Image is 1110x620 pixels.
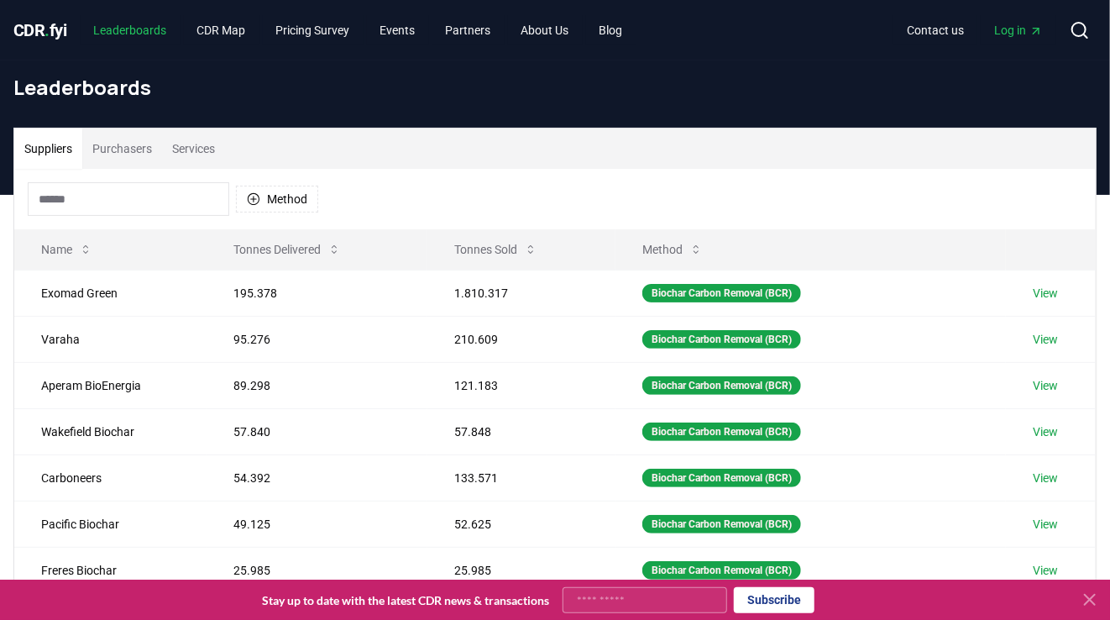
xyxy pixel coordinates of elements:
[207,454,427,501] td: 54.392
[1033,562,1058,579] a: View
[981,15,1056,45] a: Log in
[629,233,716,266] button: Method
[1033,516,1058,533] a: View
[994,22,1043,39] span: Log in
[28,233,106,266] button: Name
[14,362,207,408] td: Aperam BioEnergia
[893,15,977,45] a: Contact us
[642,561,801,580] div: Biochar Carbon Removal (BCR)
[427,362,615,408] td: 121.183
[642,284,801,302] div: Biochar Carbon Removal (BCR)
[220,233,354,266] button: Tonnes Delivered
[642,423,801,441] div: Biochar Carbon Removal (BCR)
[1033,285,1058,302] a: View
[893,15,1056,45] nav: Main
[642,515,801,533] div: Biochar Carbon Removal (BCR)
[427,408,615,454] td: 57.848
[207,316,427,362] td: 95.276
[184,15,259,45] a: CDR Map
[236,186,318,213] button: Method
[45,20,50,40] span: .
[427,501,615,547] td: 52.625
[642,330,801,349] div: Biochar Carbon Removal (BCR)
[13,18,67,42] a: CDR.fyi
[162,129,225,169] button: Services
[14,270,207,316] td: Exomad Green
[207,270,427,316] td: 195.378
[207,408,427,454] td: 57.840
[14,454,207,501] td: Carboneers
[586,15,636,45] a: Blog
[14,547,207,593] td: Freres Biochar
[441,233,551,266] button: Tonnes Sold
[13,74,1097,101] h1: Leaderboards
[207,547,427,593] td: 25.985
[1033,331,1058,348] a: View
[1033,423,1058,440] a: View
[81,15,636,45] nav: Main
[14,316,207,362] td: Varaha
[13,20,67,40] span: CDR fyi
[427,270,615,316] td: 1.810.317
[367,15,429,45] a: Events
[508,15,583,45] a: About Us
[14,129,82,169] button: Suppliers
[207,362,427,408] td: 89.298
[427,547,615,593] td: 25.985
[427,316,615,362] td: 210.609
[642,469,801,487] div: Biochar Carbon Removal (BCR)
[14,501,207,547] td: Pacific Biochar
[1033,377,1058,394] a: View
[642,376,801,395] div: Biochar Carbon Removal (BCR)
[427,454,615,501] td: 133.571
[263,15,364,45] a: Pricing Survey
[82,129,162,169] button: Purchasers
[1033,470,1058,486] a: View
[432,15,505,45] a: Partners
[14,408,207,454] td: Wakefield Biochar
[207,501,427,547] td: 49.125
[81,15,181,45] a: Leaderboards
